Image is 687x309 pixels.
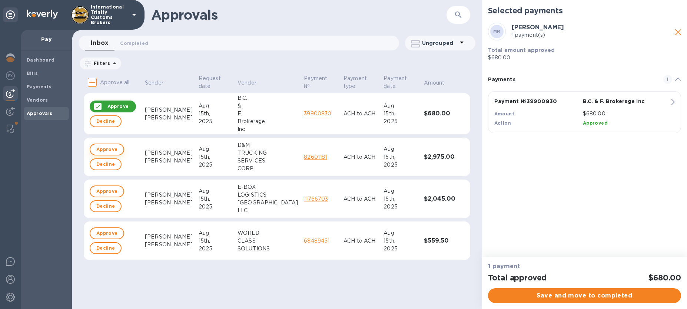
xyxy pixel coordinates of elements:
[120,39,148,47] span: Completed
[304,196,328,202] a: 11766703
[3,7,18,22] div: Unpin categories
[238,199,298,207] div: [GEOGRAPHIC_DATA]
[238,141,298,149] div: D&M
[238,79,266,87] span: Vendor
[238,110,298,118] div: F.
[424,79,445,87] p: Amount
[343,110,378,118] p: ACH to ACH
[90,227,124,239] button: Approve
[27,97,48,103] b: Vendors
[384,187,418,195] div: Aug
[96,202,115,211] span: Decline
[488,68,681,91] div: Payments1
[199,75,232,90] span: Request date
[90,158,122,170] button: Decline
[199,110,232,118] div: 15th,
[145,114,193,122] div: [PERSON_NAME]
[91,38,108,48] span: Inbox
[238,118,298,125] div: Brokerage
[304,75,338,90] span: Payment №
[494,111,514,116] b: Amount
[107,103,129,109] b: Approve
[488,54,681,62] p: $680.00
[96,117,115,126] span: Decline
[96,160,115,169] span: Decline
[238,149,298,157] div: TRUCKING
[199,195,232,203] div: 15th,
[304,154,327,160] a: 82601181
[583,110,668,118] p: $680.00
[648,273,681,282] h2: $680.00
[145,233,193,241] div: [PERSON_NAME]
[384,195,418,203] div: 15th,
[199,145,232,153] div: Aug
[6,71,15,80] img: Foreign exchange
[27,70,38,76] b: Bills
[384,153,418,161] div: 15th,
[343,153,378,161] p: ACH to ACH
[384,118,418,125] div: 2025
[424,195,455,203] h3: $2,045.00
[145,149,193,157] div: [PERSON_NAME]
[384,145,418,153] div: Aug
[238,125,298,133] div: Inc
[304,238,329,244] a: 68489451
[238,191,298,199] div: LOGISTICS
[238,79,256,87] p: Vendor
[199,118,232,125] div: 2025
[583,120,608,126] b: Approved
[199,229,232,237] div: Aug
[384,245,418,253] div: 2025
[199,161,232,169] div: 2025
[238,94,298,102] div: B.C.
[238,183,298,191] div: E-BOX
[96,187,117,196] span: Approve
[488,263,681,270] h3: 1 payment
[384,75,418,90] span: Payment date
[238,207,298,214] div: LLC
[494,98,557,104] b: Payment № 39900830
[199,102,232,110] div: Aug
[343,195,378,203] p: ACH to ACH
[424,154,455,161] h3: $2,975.00
[100,79,129,86] p: Approve all
[145,106,193,114] div: [PERSON_NAME]
[90,200,122,212] button: Decline
[27,36,66,43] p: Pay
[27,84,52,89] b: Payments
[422,39,457,47] p: Ungrouped
[96,145,117,154] span: Approve
[488,6,563,15] h2: Selected payments
[384,102,418,110] div: Aug
[238,237,298,245] div: CLASS
[199,237,232,245] div: 15th,
[663,75,672,84] span: 1
[304,75,328,90] p: Payment №
[145,79,163,87] p: Sender
[91,60,110,66] p: Filters
[199,203,232,211] div: 2025
[90,242,122,254] button: Decline
[27,111,53,116] b: Approvals
[91,4,128,25] p: International Trinity Customs Brokers
[238,245,298,253] div: SOLUTIONS
[494,120,511,126] b: Action
[238,229,298,237] div: WORLD
[384,161,418,169] div: 2025
[343,237,378,245] p: ACH to ACH
[493,29,501,34] b: MR
[238,102,298,110] div: &
[27,57,55,63] b: Dashboard
[145,157,193,165] div: [PERSON_NAME]
[304,111,331,116] a: 39900830
[512,31,675,39] p: 1 payment(s)
[424,110,455,117] h3: $680.00
[90,115,122,127] button: Decline
[512,24,564,31] b: [PERSON_NAME]
[199,153,232,161] div: 15th,
[199,187,232,195] div: Aug
[343,75,378,90] span: Payment type
[384,203,418,211] div: 2025
[27,10,58,19] img: Logo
